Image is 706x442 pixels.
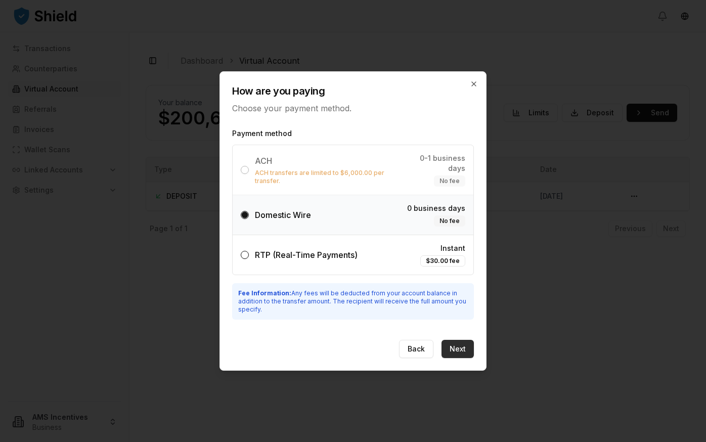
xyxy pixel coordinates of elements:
[232,84,474,98] h2: How are you paying
[255,210,311,220] span: Domestic Wire
[434,175,465,187] div: No fee
[440,243,465,253] span: Instant
[238,289,468,314] p: Any fees will be deducted from your account balance in addition to the transfer amount. The recip...
[255,250,358,260] span: RTP (Real-Time Payments)
[241,251,249,259] button: RTP (Real-Time Payments)Instant$30.00 fee
[238,289,291,297] strong: Fee Information:
[255,156,272,166] span: ACH
[241,166,249,174] button: ACHACH transfers are limited to $6,000.00 per transfer.0-1 business daysNo fee
[407,203,465,213] span: 0 business days
[241,211,249,219] button: Domestic Wire0 business daysNo fee
[404,153,465,173] span: 0-1 business days
[420,255,465,267] div: $30.00 fee
[232,128,474,139] label: Payment method
[255,169,404,185] p: ACH transfers are limited to $6,000.00 per transfer.
[442,340,474,358] button: Next
[232,102,474,114] p: Choose your payment method.
[399,340,433,358] button: Back
[434,215,465,227] div: No fee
